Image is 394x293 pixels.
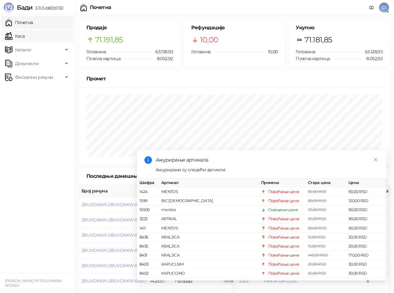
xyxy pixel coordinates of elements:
[308,253,328,258] span: 140,00 RSD
[81,278,146,284] button: 2BUVDKKW-2BUVDKKW-85517
[17,4,32,11] span: Бади
[159,233,259,242] td: KRALJICA
[346,242,387,251] td: 20,00 RSD
[137,260,159,269] td: 8403
[15,44,32,56] span: Каталог
[86,75,382,83] div: Промет
[308,207,326,212] span: 95,00 RSD
[346,178,387,187] th: Цена
[15,57,39,70] span: Документи
[159,178,259,187] th: Артикал
[90,5,111,10] div: Почетна
[156,156,379,164] div: Ажурирање артикала
[308,280,327,285] span: 110,00 RSD
[81,217,146,223] button: 2BUVDKKW-2BUVDKKW-85521
[137,224,159,233] td: 1411
[268,216,299,222] div: Повећање цене
[159,242,259,251] td: KRALJICA
[5,30,25,42] a: Каса
[268,252,299,258] div: Повећање цене
[159,278,259,287] td: paradajz
[264,48,278,55] span: 10,00
[159,187,259,196] td: MENTOS
[308,198,327,203] span: 80,00 RSD
[86,172,169,180] div: Последњи данашњи рачуни
[159,269,259,278] td: KAPUCGINO
[362,55,382,62] span: 8.052,92
[159,224,259,233] td: MENTOS
[346,215,387,224] td: 90,00 RSD
[373,158,378,162] span: close
[151,48,173,55] span: 63.138,93
[137,187,159,196] td: 1424
[159,215,259,224] td: ARTIKAL
[81,248,146,253] button: 2BUVDKKW-2BUVDKKW-85519
[159,196,259,206] td: BIC [DEMOGRAPHIC_DATA]
[346,233,387,242] td: 20,00 RSD
[5,16,33,29] a: Почетна
[159,251,259,260] td: KRALJICA
[308,235,325,239] span: 15,00 RSD
[268,234,299,240] div: Повећање цене
[137,178,159,187] th: Шифра
[95,34,123,46] span: 71.191,85
[346,196,387,206] td: 120,00 RSD
[200,34,218,46] span: 10,00
[137,233,159,242] td: 8436
[346,224,387,233] td: 90,00 RSD
[137,251,159,260] td: 8431
[15,71,53,83] span: Фискални рачуни
[361,48,382,55] span: 63.128,93
[308,216,326,221] span: 65,00 RSD
[5,279,62,288] small: [PERSON_NAME] PR TRGOVINSKA RADNJA
[81,232,147,238] button: 2BUVDKKW-2BUVDKKW-85520
[346,278,387,287] td: 120,00 RSD
[137,278,159,287] td: 12891
[81,263,146,268] button: 2BUVDKKW-2BUVDKKW-85518
[346,269,387,278] td: 30,00 RSD
[86,56,120,61] span: Платна картица
[86,24,173,31] h5: Продаје
[268,225,299,231] div: Повећање цене
[86,49,106,54] span: Готовина
[156,166,379,173] div: Ажурирани су следећи артикли:
[268,198,299,204] div: Повећање цене
[296,24,382,31] h5: Укупно
[137,242,159,251] td: 8435
[308,225,327,230] span: 80,00 RSD
[137,206,159,215] td: 16509
[308,271,326,276] span: 25,00 RSD
[308,262,326,267] span: 25,00 RSD
[81,202,147,207] button: 2BUVDKKW-2BUVDKKW-85522
[268,207,298,213] div: Смањење цене
[137,269,159,278] td: 8402
[308,244,325,248] span: 15,00 RSD
[268,243,299,249] div: Повећање цене
[346,187,387,196] td: 90,00 RSD
[268,279,299,286] div: Повећање цене
[346,251,387,260] td: 170,00 RSD
[305,178,346,187] th: Стара цена
[296,56,330,61] span: Платна картица
[296,49,315,54] span: Готовина
[191,24,278,31] h5: Рефундације
[268,261,299,267] div: Повећање цене
[79,185,148,197] th: Број рачуна
[346,260,387,269] td: 30,00 RSD
[304,34,332,46] span: 71.181,85
[308,189,326,194] span: 85,00 RSD
[259,178,305,187] th: Промена
[372,156,379,163] a: Close
[159,260,259,269] td: KAPUCLNM
[191,49,211,54] span: Готовина
[268,189,299,195] div: Повећање цене
[268,270,299,276] div: Повећање цене
[379,2,389,12] span: GS
[346,206,387,215] td: 90,00 RSD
